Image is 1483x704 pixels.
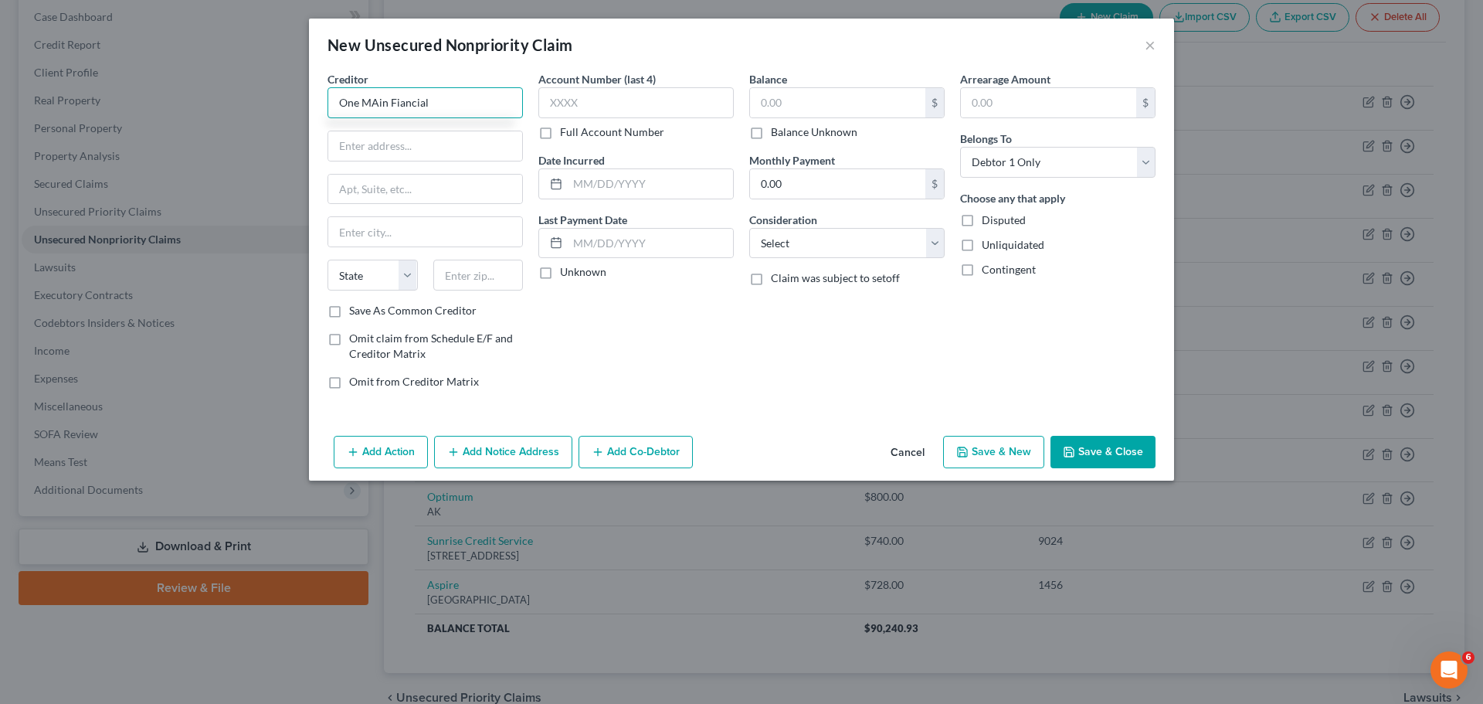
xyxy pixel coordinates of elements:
div: $ [1136,88,1155,117]
span: Belongs To [960,132,1012,145]
input: MM/DD/YYYY [568,229,733,258]
button: Save & New [943,436,1044,468]
iframe: Intercom live chat [1430,651,1468,689]
button: Save & Close [1050,436,1156,468]
button: × [1145,36,1156,54]
label: Full Account Number [560,124,664,140]
label: Consideration [749,212,817,228]
label: Choose any that apply [960,190,1065,206]
input: Enter address... [328,131,522,161]
span: Contingent [982,263,1036,276]
span: Omit from Creditor Matrix [349,375,479,388]
button: Add Action [334,436,428,468]
input: Enter city... [328,217,522,247]
label: Save As Common Creditor [349,303,477,318]
label: Monthly Payment [749,152,835,168]
label: Date Incurred [538,152,605,168]
label: Unknown [560,264,606,280]
input: Apt, Suite, etc... [328,175,522,204]
input: 0.00 [750,169,925,199]
div: New Unsecured Nonpriority Claim [327,34,572,56]
span: Omit claim from Schedule E/F and Creditor Matrix [349,332,513,360]
input: XXXX [538,87,734,118]
span: Creditor [327,73,368,86]
label: Account Number (last 4) [538,71,656,87]
label: Balance Unknown [771,124,857,140]
input: 0.00 [961,88,1136,117]
input: Search creditor by name... [327,87,523,118]
span: Disputed [982,213,1026,226]
input: Enter zip... [433,260,524,291]
button: Cancel [878,437,937,468]
span: Unliquidated [982,238,1044,251]
button: Add Co-Debtor [579,436,693,468]
button: Add Notice Address [434,436,572,468]
div: $ [925,88,944,117]
label: Balance [749,71,787,87]
label: Arrearage Amount [960,71,1050,87]
span: Claim was subject to setoff [771,271,900,284]
div: $ [925,169,944,199]
input: 0.00 [750,88,925,117]
label: Last Payment Date [538,212,627,228]
span: 6 [1462,651,1475,664]
input: MM/DD/YYYY [568,169,733,199]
